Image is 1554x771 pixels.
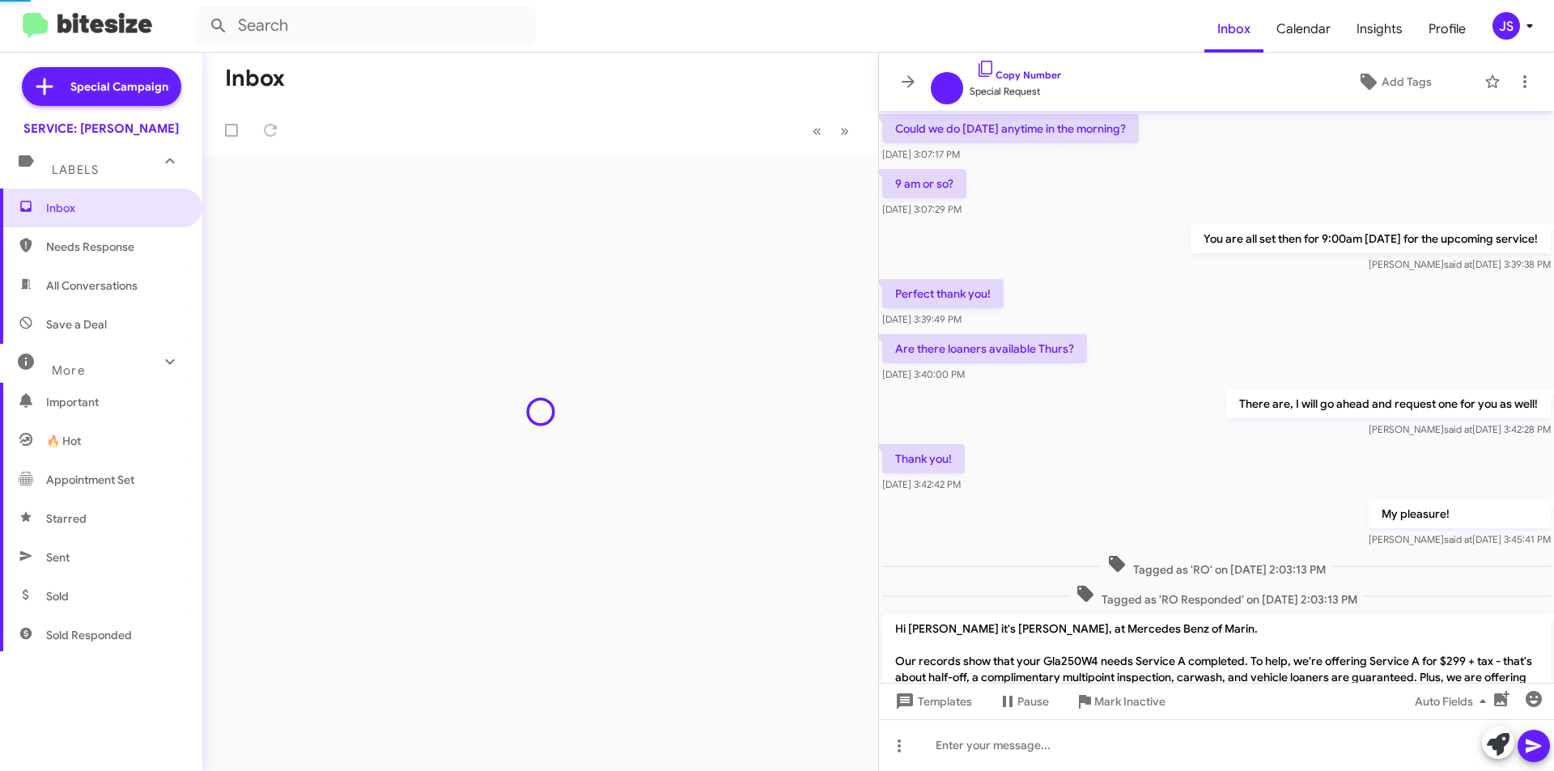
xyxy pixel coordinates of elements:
p: Perfect thank you! [882,279,1004,308]
div: SERVICE: [PERSON_NAME] [23,121,179,137]
span: Templates [892,687,972,716]
span: [PERSON_NAME] [DATE] 3:45:41 PM [1369,533,1551,545]
span: Tagged as 'RO' on [DATE] 2:03:13 PM [1101,554,1332,578]
input: Search [196,6,536,45]
a: Special Campaign [22,67,181,106]
span: Special Campaign [70,78,168,95]
span: Tagged as 'RO Responded' on [DATE] 2:03:13 PM [1069,584,1364,608]
span: Sold [46,588,69,604]
p: Are there loaners available Thurs? [882,334,1087,363]
span: » [840,121,849,141]
span: 🔥 Hot [46,433,81,449]
span: Add Tags [1382,67,1432,96]
span: More [52,363,85,378]
span: Sent [46,549,70,566]
span: Special Request [970,83,1061,100]
p: 9 am or so? [882,169,966,198]
span: [DATE] 3:39:49 PM [882,313,962,325]
span: Auto Fields [1415,687,1492,716]
span: Appointment Set [46,472,134,488]
button: Previous [803,114,831,147]
button: Pause [985,687,1062,716]
span: [DATE] 3:42:42 PM [882,478,961,490]
span: All Conversations [46,277,138,294]
a: Calendar [1263,6,1344,53]
p: Could we do [DATE] anytime in the morning? [882,114,1139,143]
span: Save a Deal [46,316,107,333]
p: Hi [PERSON_NAME] it's [PERSON_NAME], at Mercedes Benz of Marin. Our records show that your Gla250... [882,614,1551,740]
span: Important [46,394,184,410]
span: [PERSON_NAME] [DATE] 3:42:28 PM [1369,423,1551,435]
span: « [813,121,822,141]
span: Inbox [46,200,184,216]
p: Thank you! [882,444,965,473]
span: said at [1444,533,1472,545]
button: Add Tags [1310,67,1476,96]
span: Labels [52,163,99,177]
span: Starred [46,510,87,527]
p: You are all set then for 9:00am [DATE] for the upcoming service! [1191,224,1551,253]
span: Sold Responded [46,627,132,643]
button: JS [1479,12,1536,40]
a: Profile [1416,6,1479,53]
span: [DATE] 3:07:29 PM [882,203,962,215]
span: [PERSON_NAME] [DATE] 3:39:38 PM [1369,258,1551,270]
p: There are, I will go ahead and request one for you as well! [1226,389,1551,418]
span: Needs Response [46,239,184,255]
p: My pleasure! [1369,499,1551,528]
button: Templates [879,687,985,716]
span: said at [1444,258,1472,270]
span: Mark Inactive [1094,687,1165,716]
a: Inbox [1204,6,1263,53]
span: Pause [1017,687,1049,716]
span: [DATE] 3:40:00 PM [882,368,965,380]
a: Insights [1344,6,1416,53]
button: Mark Inactive [1062,687,1178,716]
a: Copy Number [976,69,1061,81]
div: JS [1492,12,1520,40]
button: Next [830,114,859,147]
nav: Page navigation example [804,114,859,147]
h1: Inbox [225,66,285,91]
span: said at [1444,423,1472,435]
span: [DATE] 3:07:17 PM [882,148,960,160]
button: Auto Fields [1402,687,1505,716]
